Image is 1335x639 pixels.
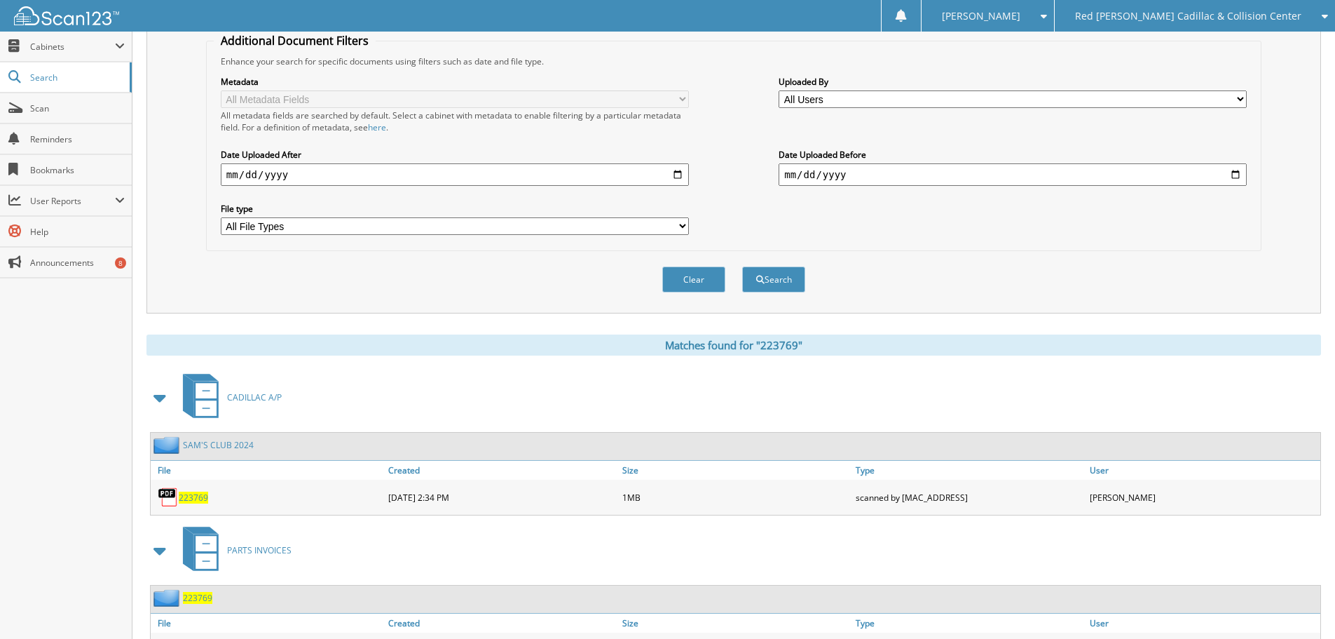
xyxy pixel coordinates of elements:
a: here [368,121,386,133]
a: Type [852,461,1086,480]
a: PARTS INVOICES [174,523,292,578]
div: scanned by [MAC_ADDRESS] [852,483,1086,511]
span: Reminders [30,133,125,145]
label: Uploaded By [779,76,1247,88]
div: [PERSON_NAME] [1086,483,1320,511]
a: SAM'S CLUB 2024 [183,439,254,451]
a: 223769 [183,592,212,604]
img: folder2.png [153,589,183,607]
a: User [1086,461,1320,480]
span: Search [30,72,123,83]
div: 8 [115,257,126,269]
span: User Reports [30,195,115,207]
a: User [1086,614,1320,633]
label: Date Uploaded Before [779,149,1247,161]
span: [PERSON_NAME] [942,12,1020,20]
img: PDF.png [158,487,179,508]
a: Size [619,461,853,480]
div: Matches found for "223769" [146,335,1321,356]
a: Type [852,614,1086,633]
input: start [221,163,689,186]
span: Cabinets [30,41,115,53]
a: 223769 [179,492,208,504]
button: Clear [662,267,725,292]
label: File type [221,203,689,215]
div: All metadata fields are searched by default. Select a cabinet with metadata to enable filtering b... [221,109,689,133]
span: Bookmarks [30,164,125,176]
label: Date Uploaded After [221,149,689,161]
a: Created [385,614,619,633]
div: [DATE] 2:34 PM [385,483,619,511]
span: CADILLAC A/P [227,391,282,403]
label: Metadata [221,76,689,88]
div: Enhance your search for specific documents using filters such as date and file type. [214,55,1254,67]
img: folder2.png [153,436,183,454]
span: Help [30,226,125,238]
button: Search [742,267,805,292]
span: Scan [30,102,125,114]
a: CADILLAC A/P [174,370,282,425]
a: Created [385,461,619,480]
span: Announcements [30,257,125,269]
input: end [779,163,1247,186]
img: scan123-logo-white.svg [14,6,119,25]
span: PARTS INVOICES [227,544,292,556]
a: File [151,461,385,480]
a: Size [619,614,853,633]
a: File [151,614,385,633]
legend: Additional Document Filters [214,33,376,48]
span: Red [PERSON_NAME] Cadillac & Collision Center [1075,12,1301,20]
div: 1MB [619,483,853,511]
